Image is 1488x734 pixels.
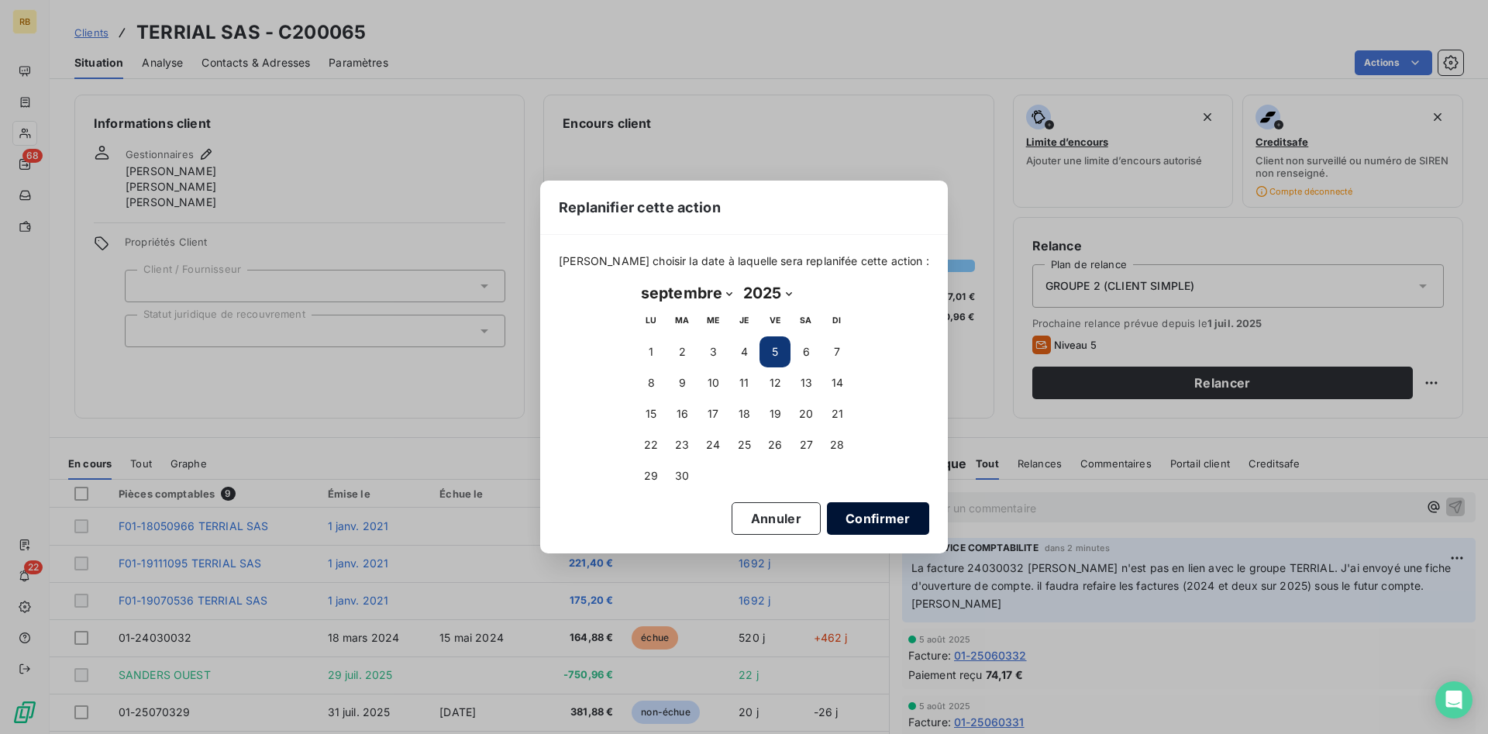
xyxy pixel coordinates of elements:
button: 26 [759,429,790,460]
button: Confirmer [827,502,929,535]
button: 14 [821,367,852,398]
span: [PERSON_NAME] choisir la date à laquelle sera replanifée cette action : [559,253,929,269]
button: 5 [759,336,790,367]
button: 21 [821,398,852,429]
th: jeudi [728,305,759,336]
span: Replanifier cette action [559,197,721,218]
button: 12 [759,367,790,398]
button: 29 [635,460,666,491]
th: vendredi [759,305,790,336]
button: 19 [759,398,790,429]
button: 1 [635,336,666,367]
button: 17 [697,398,728,429]
button: Annuler [732,502,821,535]
button: 8 [635,367,666,398]
button: 27 [790,429,821,460]
th: mercredi [697,305,728,336]
button: 16 [666,398,697,429]
button: 11 [728,367,759,398]
div: Open Intercom Messenger [1435,681,1472,718]
button: 13 [790,367,821,398]
button: 4 [728,336,759,367]
button: 7 [821,336,852,367]
th: mardi [666,305,697,336]
th: samedi [790,305,821,336]
th: lundi [635,305,666,336]
button: 28 [821,429,852,460]
th: dimanche [821,305,852,336]
button: 25 [728,429,759,460]
button: 3 [697,336,728,367]
button: 6 [790,336,821,367]
button: 20 [790,398,821,429]
button: 18 [728,398,759,429]
button: 9 [666,367,697,398]
button: 10 [697,367,728,398]
button: 24 [697,429,728,460]
button: 30 [666,460,697,491]
button: 22 [635,429,666,460]
button: 15 [635,398,666,429]
button: 2 [666,336,697,367]
button: 23 [666,429,697,460]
